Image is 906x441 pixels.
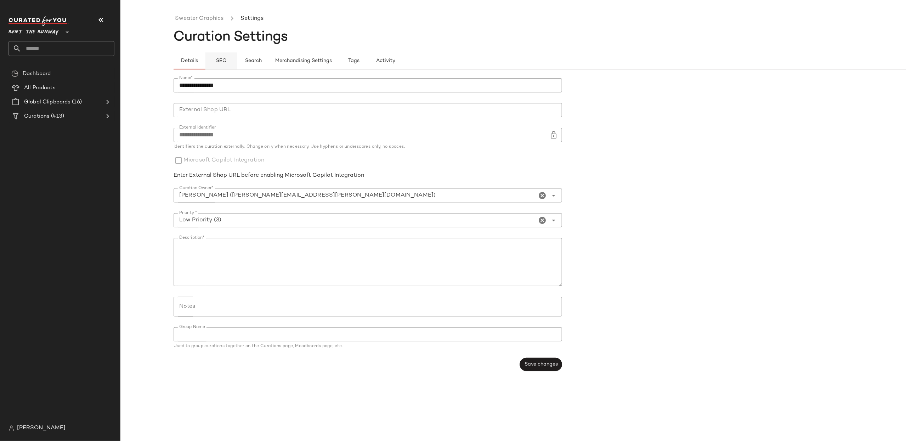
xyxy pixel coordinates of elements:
i: Clear Curation Owner* [538,191,547,200]
i: Clear Priority * [538,216,547,225]
span: (413) [50,112,64,120]
span: [PERSON_NAME] [17,424,66,432]
li: Settings [239,14,265,23]
span: Merchandising Settings [275,58,332,64]
img: svg%3e [11,70,18,77]
span: Activity [376,58,395,64]
img: svg%3e [9,425,14,431]
span: (16) [70,98,82,106]
span: Save changes [524,362,558,367]
div: Used to group curations together on the Curations page, Moodboards page, etc. [174,344,562,349]
i: Open [549,216,558,225]
i: Open [549,191,558,200]
span: Search [245,58,262,64]
div: Identifiers the curation externally. Change only when necessary. Use hyphens or underscores only,... [174,145,562,149]
span: Rent the Runway [9,24,59,37]
a: Sweater Graphics [175,14,223,23]
span: SEO [216,58,227,64]
span: Dashboard [23,70,51,78]
span: Tags [348,58,359,64]
span: Curation Settings [174,30,288,44]
span: Details [181,58,198,64]
span: All Products [24,84,56,92]
div: Enter External Shop URL before enabling Microsoft Copilot Integration [174,171,562,180]
span: Curations [24,112,50,120]
button: Save changes [520,358,562,371]
span: Global Clipboards [24,98,70,106]
img: cfy_white_logo.C9jOOHJF.svg [9,16,69,26]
